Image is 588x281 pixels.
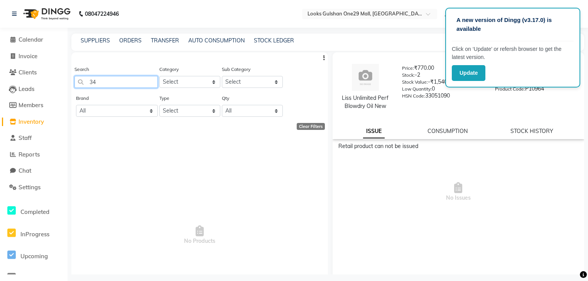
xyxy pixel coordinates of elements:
[19,52,37,60] span: Invoice
[19,101,43,109] span: Members
[495,85,576,96] div: P10964
[2,35,66,44] a: Calendar
[2,150,66,159] a: Reports
[2,101,66,110] a: Members
[254,37,294,44] a: STOCK LEDGER
[81,37,110,44] a: SUPPLIERS
[2,52,66,61] a: Invoice
[402,85,483,96] div: 0
[85,3,119,25] b: 08047224946
[402,79,428,86] label: Stock Value:
[222,95,229,102] label: Qty
[19,118,44,125] span: Inventory
[74,66,89,73] label: Search
[76,95,89,102] label: Brand
[19,69,37,76] span: Clients
[456,16,569,33] p: A new version of Dingg (v3.17.0) is available
[20,208,49,215] span: Completed
[2,118,66,126] a: Inventory
[338,142,579,150] div: Retail product can not be issued
[402,93,425,99] label: HSN Code:
[402,65,414,72] label: Price:
[159,95,169,102] label: Type
[297,123,325,130] div: Clear Filters
[19,134,32,141] span: Staff
[188,37,245,44] a: AUTO CONSUMPTION
[363,125,385,138] a: ISSUE
[2,68,66,77] a: Clients
[452,45,574,61] p: Click on ‘Update’ or refersh browser to get the latest version.
[222,66,250,73] label: Sub Category
[495,86,525,93] label: Product Code:
[402,92,483,103] div: 33051090
[402,78,483,89] div: -₹1,540.00
[352,64,379,91] img: avatar
[452,65,485,81] button: Update
[19,36,43,43] span: Calendar
[338,153,579,231] span: No Issues
[2,183,66,192] a: Settings
[119,37,142,44] a: ORDERS
[159,66,179,73] label: Category
[340,94,391,110] div: Liss Unlimited Perf Blowdry Oil New
[151,37,179,44] a: TRANSFER
[2,167,66,175] a: Chat
[427,128,468,135] a: CONSUMPTION
[402,71,483,82] div: -2
[19,151,40,158] span: Reports
[2,85,66,94] a: Leads
[510,128,553,135] a: STOCK HISTORY
[2,134,66,143] a: Staff
[402,64,483,75] div: ₹770.00
[402,72,415,79] label: Stock:
[74,76,158,88] input: Search by product name or code
[19,183,41,191] span: Settings
[20,3,73,25] img: logo
[20,231,49,238] span: InProgress
[19,85,34,93] span: Leads
[402,86,432,93] label: Low Quantity:
[19,167,31,174] span: Chat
